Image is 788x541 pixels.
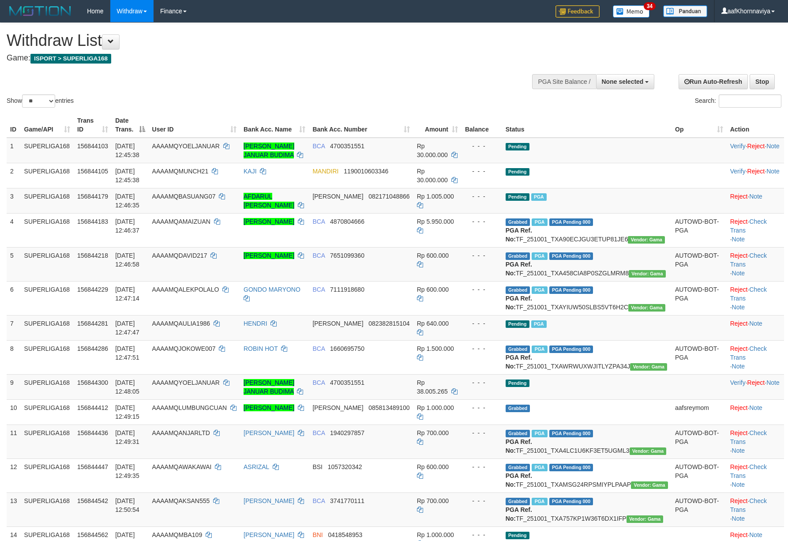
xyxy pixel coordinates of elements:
[730,143,746,150] a: Verify
[152,252,207,259] span: AAAAMQDAVID217
[613,5,650,18] img: Button%20Memo.svg
[532,286,547,294] span: Marked by aafsoycanthlai
[21,138,74,163] td: SUPERLIGA168
[244,379,294,395] a: [PERSON_NAME] JANUAR BUDIMA
[766,168,780,175] a: Note
[555,5,600,18] img: Feedback.jpg
[727,213,784,247] td: · ·
[672,425,727,458] td: AUTOWD-BOT-PGA
[417,218,454,225] span: Rp 5.950.000
[368,404,409,411] span: Copy 085813489100 to clipboard
[417,345,454,352] span: Rp 1.500.000
[77,429,108,436] span: 156844436
[244,429,294,436] a: [PERSON_NAME]
[531,193,547,201] span: Marked by aafheankoy
[115,143,139,158] span: [DATE] 12:45:38
[77,320,108,327] span: 156844281
[502,425,672,458] td: TF_251001_TXA4LC1U6KF3ET5UGML3
[532,218,547,226] span: Marked by aafsoycanthlai
[7,163,21,188] td: 2
[417,143,448,158] span: Rp 30.000.000
[368,320,409,327] span: Copy 082382815104 to clipboard
[672,113,727,138] th: Op: activate to sort column ascending
[77,252,108,259] span: 156844218
[244,286,300,293] a: GONDO MARYONO
[596,74,655,89] button: None selected
[244,143,294,158] a: [PERSON_NAME] JANUAR BUDIMA
[312,531,323,538] span: BNI
[549,498,593,505] span: PGA Pending
[532,74,596,89] div: PGA Site Balance /
[730,345,767,361] a: Check Trans
[7,138,21,163] td: 1
[244,345,278,352] a: ROBIN HOT
[749,193,762,200] a: Note
[766,143,780,150] a: Note
[747,379,765,386] a: Reject
[532,498,547,505] span: Marked by aafsoycanthlai
[74,113,112,138] th: Trans ID: activate to sort column ascending
[631,481,668,489] span: Vendor URL: https://trx31.1velocity.biz
[732,363,745,370] a: Note
[152,320,210,327] span: AAAAMQAULIA1986
[152,429,210,436] span: AAAAMQANJARLTD
[506,227,532,243] b: PGA Ref. No:
[312,320,363,327] span: [PERSON_NAME]
[7,54,517,63] h4: Game:
[730,286,767,302] a: Check Trans
[644,2,656,10] span: 34
[727,281,784,315] td: · ·
[727,247,784,281] td: · ·
[244,320,267,327] a: HENDRI
[506,143,529,150] span: Pending
[417,463,449,470] span: Rp 600.000
[368,193,409,200] span: Copy 082171048866 to clipboard
[730,531,748,538] a: Reject
[77,379,108,386] span: 156844300
[152,531,203,538] span: AAAAMQMBA109
[115,218,139,234] span: [DATE] 12:46:37
[465,319,499,328] div: - - -
[152,143,220,150] span: AAAAMQYOELJANUAR
[417,429,449,436] span: Rp 700.000
[244,252,294,259] a: [PERSON_NAME]
[115,252,139,268] span: [DATE] 12:46:58
[7,281,21,315] td: 6
[730,463,767,479] a: Check Trans
[679,74,748,89] a: Run Auto-Refresh
[21,492,74,526] td: SUPERLIGA168
[152,168,209,175] span: AAAAMQMUNCH21
[77,345,108,352] span: 156844286
[727,399,784,425] td: ·
[312,286,325,293] span: BCA
[417,320,449,327] span: Rp 640.000
[602,78,644,85] span: None selected
[244,463,269,470] a: ASRIZAL
[732,447,745,454] a: Note
[465,167,499,176] div: - - -
[309,113,413,138] th: Bank Acc. Number: activate to sort column ascending
[152,218,210,225] span: AAAAMQAMAIZUAN
[21,425,74,458] td: SUPERLIGA168
[672,340,727,374] td: AUTOWD-BOT-PGA
[465,142,499,150] div: - - -
[244,168,257,175] a: KAJI
[7,113,21,138] th: ID
[417,168,448,184] span: Rp 30.000.000
[465,530,499,539] div: - - -
[21,315,74,340] td: SUPERLIGA168
[732,270,745,277] a: Note
[502,458,672,492] td: TF_251001_TXAMSG24RPSMIYPLPAAP
[330,286,364,293] span: Copy 7111918680 to clipboard
[727,315,784,340] td: ·
[115,404,139,420] span: [DATE] 12:49:15
[465,496,499,505] div: - - -
[152,286,219,293] span: AAAAMQALEKPOLALO
[727,425,784,458] td: · ·
[77,218,108,225] span: 156844183
[732,236,745,243] a: Note
[149,113,240,138] th: User ID: activate to sort column ascending
[413,113,462,138] th: Amount: activate to sort column ascending
[506,218,530,226] span: Grabbed
[244,404,294,411] a: [PERSON_NAME]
